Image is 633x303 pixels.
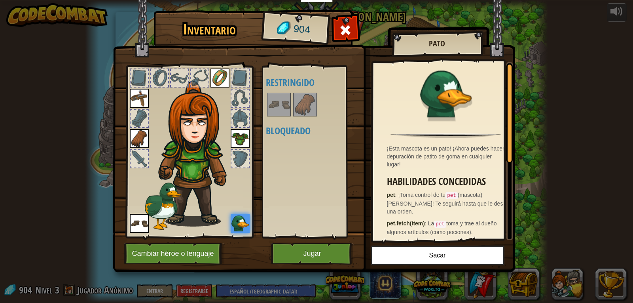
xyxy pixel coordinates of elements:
[130,129,149,148] img: portrait.png
[124,243,224,265] button: Cambiar héroe o lenguaje
[130,214,149,233] img: portrait.png
[293,22,311,37] span: 904
[294,93,316,116] img: portrait.png
[390,133,500,138] img: hr.png
[387,176,509,187] h3: Habilidades concedidas
[387,192,503,215] span: ¡Toma control de tu (mascota) [PERSON_NAME]! Te seguirá hasta que le des una orden.
[387,220,497,235] span: La toma y trae al dueño algunos artículos (como pociones).
[420,68,472,120] img: portrait.png
[387,145,509,168] div: ¡Esta mascota es un pato! ¡Ahora puedes hacer depuración de patito de goma en cualquier lugar!
[231,214,250,233] img: portrait.png
[159,21,260,38] h1: Inventario
[371,246,504,265] button: Sacar
[130,89,149,108] img: portrait.png
[231,129,250,148] img: portrait.png
[445,192,458,199] code: pet
[387,192,395,198] strong: pet
[395,192,398,198] span: :
[434,221,446,228] code: pet
[266,77,365,88] h4: Restringido
[266,126,365,136] h4: Bloqueado
[400,39,474,48] h2: Pato
[268,93,290,116] img: portrait.png
[155,81,241,227] img: hair_f2.png
[210,69,229,88] img: portrait.png
[143,163,202,230] img: duck_paper_doll.png
[387,220,425,227] strong: pet.fetch(item)
[425,220,428,227] span: :
[271,243,354,265] button: Jugar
